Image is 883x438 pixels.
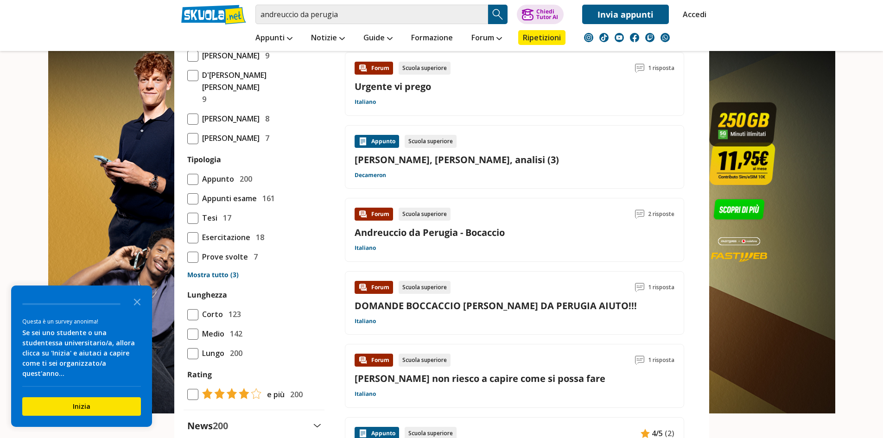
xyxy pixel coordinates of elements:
[198,251,248,263] span: Prove svolte
[635,355,644,365] img: Commenti lettura
[635,283,644,292] img: Commenti lettura
[648,62,674,75] span: 1 risposta
[252,231,264,243] span: 18
[358,283,368,292] img: Forum contenuto
[22,317,141,326] div: Questa è un survey anonima!
[226,328,242,340] span: 142
[358,137,368,146] img: Appunti contenuto
[128,292,146,311] button: Close the survey
[358,429,368,438] img: Appunti contenuto
[355,354,393,367] div: Forum
[358,355,368,365] img: Forum contenuto
[253,30,295,47] a: Appunti
[198,50,260,62] span: [PERSON_NAME]
[198,388,261,399] img: tasso di risposta 4+
[630,33,639,42] img: facebook
[584,33,593,42] img: instagram
[355,208,393,221] div: Forum
[358,63,368,73] img: Forum contenuto
[355,135,399,148] div: Appunto
[358,209,368,219] img: Forum contenuto
[635,63,644,73] img: Commenti lettura
[198,173,234,185] span: Appunto
[399,281,451,294] div: Scuola superiore
[517,5,564,24] button: ChiediTutor AI
[648,354,674,367] span: 1 risposta
[518,30,565,45] a: Ripetizioni
[187,154,221,165] label: Tipologia
[355,153,674,166] a: [PERSON_NAME], [PERSON_NAME], analisi (3)
[355,226,505,239] a: Andreuccio da Perugia - Bocaccio
[286,388,303,400] span: 200
[409,30,455,47] a: Formazione
[236,173,252,185] span: 200
[599,33,609,42] img: tiktok
[355,390,376,398] a: Italiano
[187,290,227,300] label: Lunghezza
[198,192,257,204] span: Appunti esame
[491,7,505,21] img: Cerca appunti, riassunti o versioni
[582,5,669,24] a: Invia appunti
[187,419,228,432] label: News
[355,372,605,385] a: [PERSON_NAME] non riesco a capire come si possa fare
[635,209,644,219] img: Commenti lettura
[355,244,376,252] a: Italiano
[261,132,269,144] span: 7
[198,347,224,359] span: Lungo
[198,113,260,125] span: [PERSON_NAME]
[641,429,650,438] img: Appunti contenuto
[263,388,285,400] span: e più
[399,208,451,221] div: Scuola superiore
[355,171,386,179] a: Decameron
[615,33,624,42] img: youtube
[469,30,504,47] a: Forum
[355,281,393,294] div: Forum
[361,30,395,47] a: Guide
[226,347,242,359] span: 200
[355,80,431,93] a: Urgente vi prego
[399,62,451,75] div: Scuola superiore
[198,132,260,144] span: [PERSON_NAME]
[405,135,457,148] div: Scuola superiore
[198,69,321,93] span: D'[PERSON_NAME] [PERSON_NAME]
[399,354,451,367] div: Scuola superiore
[645,33,654,42] img: twitch
[219,212,231,224] span: 17
[250,251,258,263] span: 7
[198,328,224,340] span: Medio
[255,5,488,24] input: Cerca appunti, riassunti o versioni
[683,5,702,24] a: Accedi
[648,208,674,221] span: 2 risposte
[259,192,275,204] span: 161
[309,30,347,47] a: Notizie
[225,308,241,320] span: 123
[536,9,558,20] div: Chiedi Tutor AI
[355,317,376,325] a: Italiano
[11,286,152,427] div: Survey
[313,424,321,427] img: Apri e chiudi sezione
[488,5,508,24] button: Search Button
[187,270,321,279] a: Mostra tutto (3)
[261,50,269,62] span: 9
[355,299,637,312] a: DOMANDE BOCCACCIO [PERSON_NAME] DA PERUGIA AIUTO!!!
[648,281,674,294] span: 1 risposta
[355,98,376,106] a: Italiano
[213,419,228,432] span: 200
[187,368,321,381] label: Rating
[22,328,141,379] div: Se sei uno studente o una studentessa universitario/a, allora clicca su 'Inizia' e aiutaci a capi...
[355,62,393,75] div: Forum
[198,212,217,224] span: Tesi
[198,308,223,320] span: Corto
[661,33,670,42] img: WhatsApp
[22,397,141,416] button: Inizia
[198,231,250,243] span: Esercitazione
[198,93,206,105] span: 9
[261,113,269,125] span: 8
